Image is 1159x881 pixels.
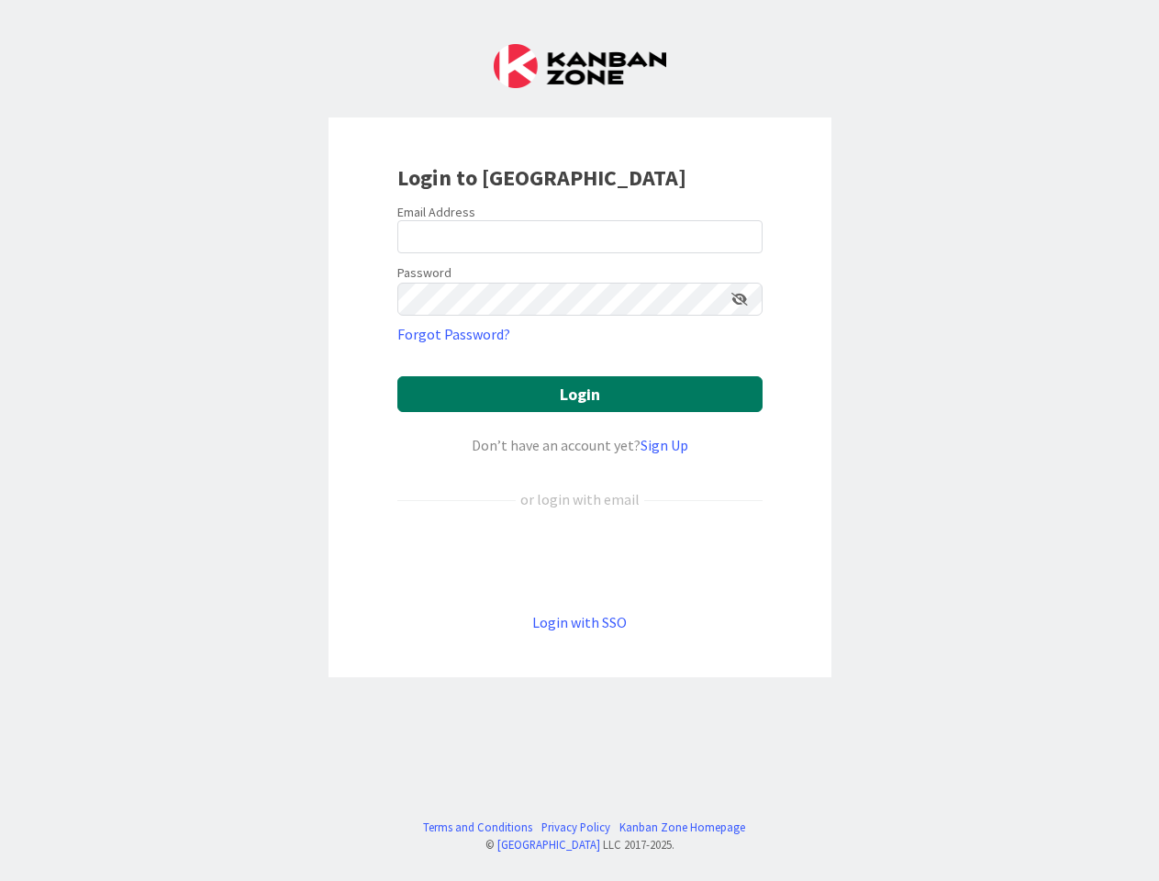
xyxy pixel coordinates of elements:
[397,434,763,456] div: Don’t have an account yet?
[494,44,666,88] img: Kanban Zone
[619,819,745,836] a: Kanban Zone Homepage
[641,436,688,454] a: Sign Up
[397,204,475,220] label: Email Address
[397,323,510,345] a: Forgot Password?
[388,541,772,581] iframe: Sign in with Google Button
[414,836,745,853] div: © LLC 2017- 2025 .
[397,163,686,192] b: Login to [GEOGRAPHIC_DATA]
[397,263,451,283] label: Password
[423,819,532,836] a: Terms and Conditions
[532,613,627,631] a: Login with SSO
[497,837,600,852] a: [GEOGRAPHIC_DATA]
[516,488,644,510] div: or login with email
[541,819,610,836] a: Privacy Policy
[397,376,763,412] button: Login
